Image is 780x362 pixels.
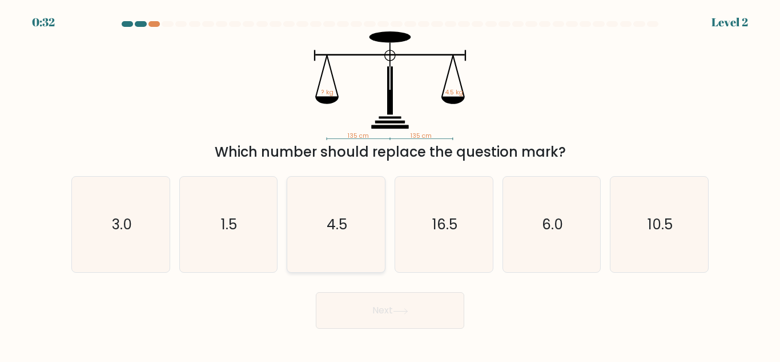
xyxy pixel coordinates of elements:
text: 1.5 [222,214,238,234]
tspan: ? kg [321,88,333,97]
text: 6.0 [542,214,563,234]
div: 0:32 [32,14,55,31]
text: 4.5 [327,214,347,234]
tspan: 4.5 kg [445,88,463,97]
tspan: 135 cm [411,132,432,140]
div: Which number should replace the question mark? [78,142,702,162]
div: Level 2 [711,14,748,31]
text: 16.5 [432,214,457,234]
button: Next [316,292,464,329]
text: 3.0 [111,214,131,234]
text: 10.5 [648,214,673,234]
tspan: 135 cm [348,132,369,140]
